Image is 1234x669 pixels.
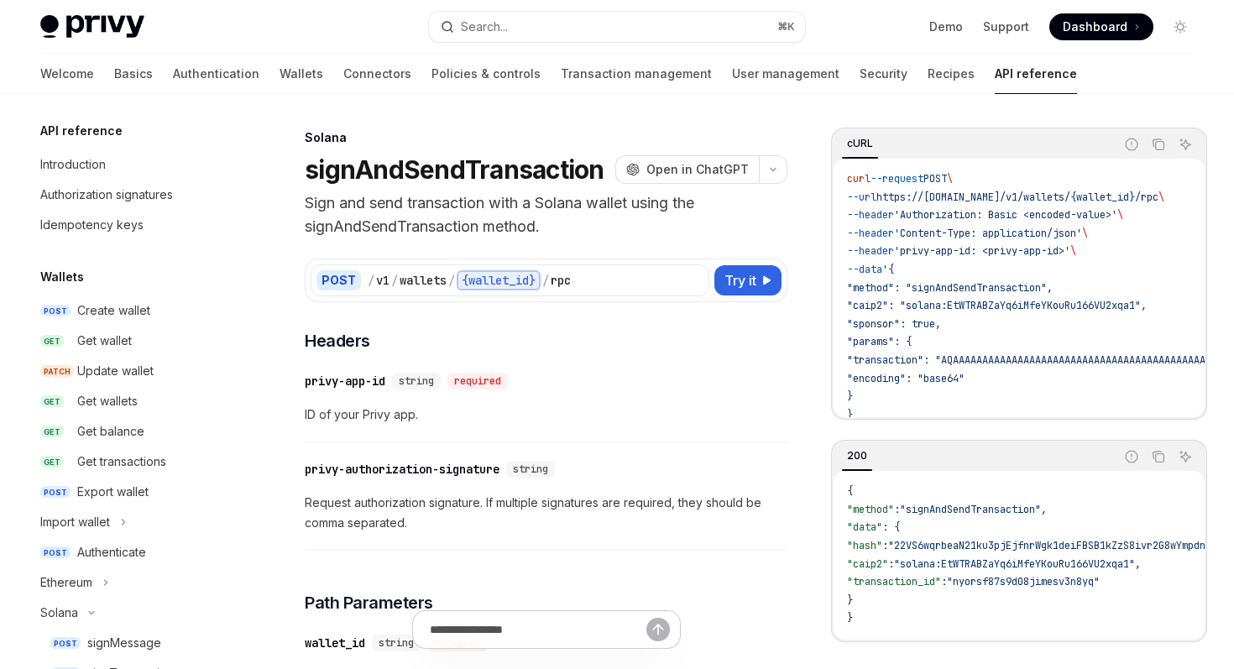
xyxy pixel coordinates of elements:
[894,227,1082,240] span: 'Content-Type: application/json'
[847,593,853,607] span: }
[114,54,153,94] a: Basics
[27,295,242,326] a: POSTCreate wallet
[27,507,242,537] button: Toggle Import wallet section
[376,272,390,289] div: v1
[27,149,242,180] a: Introduction
[947,575,1100,588] span: "nyorsf87s9d08jimesv3n8yq"
[1148,133,1169,155] button: Copy the contents from the code block
[40,456,64,468] span: GET
[894,208,1117,222] span: 'Authorization: Basic <encoded-value>'
[900,503,1041,516] span: "signAndSendTransaction"
[882,539,888,552] span: :
[77,391,138,411] div: Get wallets
[1063,18,1127,35] span: Dashboard
[1135,557,1141,571] span: ,
[400,272,447,289] div: wallets
[27,180,242,210] a: Authorization signatures
[27,537,242,567] a: POSTAuthenticate
[847,408,853,421] span: }
[40,603,78,623] div: Solana
[40,426,64,438] span: GET
[542,272,549,289] div: /
[847,299,1147,312] span: "caip2": "solana:EtWTRABZaYq6iMfeYKouRu166VU2xqa1",
[1121,133,1142,155] button: Report incorrect code
[983,18,1029,35] a: Support
[1174,446,1196,468] button: Ask AI
[847,539,882,552] span: "hash"
[1174,133,1196,155] button: Ask AI
[305,154,604,185] h1: signAndSendTransaction
[1070,244,1076,258] span: \
[847,317,941,331] span: "sponsor": true,
[941,575,947,588] span: :
[27,598,242,628] button: Toggle Solana section
[448,272,455,289] div: /
[882,520,900,534] span: : {
[457,270,541,290] div: {wallet_id}
[431,54,541,94] a: Policies & controls
[1148,446,1169,468] button: Copy the contents from the code block
[777,20,795,34] span: ⌘ K
[27,326,242,356] a: GETGet wallet
[928,54,975,94] a: Recipes
[1041,503,1047,516] span: ,
[876,191,1158,204] span: https://[DOMAIN_NAME]/v1/wallets/{wallet_id}/rpc
[77,421,144,442] div: Get balance
[1049,13,1153,40] a: Dashboard
[847,244,894,258] span: --header
[430,611,646,648] input: Ask a question...
[1117,208,1123,222] span: \
[429,12,804,42] button: Open search
[305,373,385,389] div: privy-app-id
[447,373,508,389] div: required
[40,365,74,378] span: PATCH
[305,493,787,533] span: Request authorization signature. If multiple signatures are required, they should be comma separa...
[40,486,71,499] span: POST
[551,272,571,289] div: rpc
[847,575,941,588] span: "transaction_id"
[27,447,242,477] a: GETGet transactions
[40,15,144,39] img: light logo
[847,389,853,403] span: }
[40,154,106,175] div: Introduction
[27,628,242,658] a: POSTsignMessage
[27,210,242,240] a: Idempotency keys
[40,395,64,408] span: GET
[615,155,759,184] button: Open in ChatGPT
[305,591,433,614] span: Path Parameters
[27,386,242,416] a: GETGet wallets
[305,405,787,425] span: ID of your Privy app.
[40,267,84,287] h5: Wallets
[27,356,242,386] a: PATCHUpdate wallet
[847,191,876,204] span: --url
[995,54,1077,94] a: API reference
[461,17,508,37] div: Search...
[40,512,110,532] div: Import wallet
[842,446,872,466] div: 200
[27,567,242,598] button: Toggle Ethereum section
[77,542,146,562] div: Authenticate
[77,482,149,502] div: Export wallet
[847,227,894,240] span: --header
[40,215,144,235] div: Idempotency keys
[305,191,787,238] p: Sign and send transaction with a Solana wallet using the signAndSendTransaction method.
[847,281,1053,295] span: "method": "signAndSendTransaction",
[50,637,81,650] span: POST
[847,335,912,348] span: "params": {
[929,18,963,35] a: Demo
[40,305,71,317] span: POST
[513,463,548,476] span: string
[882,263,894,276] span: '{
[847,557,888,571] span: "caip2"
[894,503,900,516] span: :
[27,416,242,447] a: GETGet balance
[40,335,64,348] span: GET
[714,265,782,295] button: Try it
[847,611,853,625] span: }
[947,172,953,186] span: \
[888,557,894,571] span: :
[343,54,411,94] a: Connectors
[305,329,370,353] span: Headers
[1121,446,1142,468] button: Report incorrect code
[280,54,323,94] a: Wallets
